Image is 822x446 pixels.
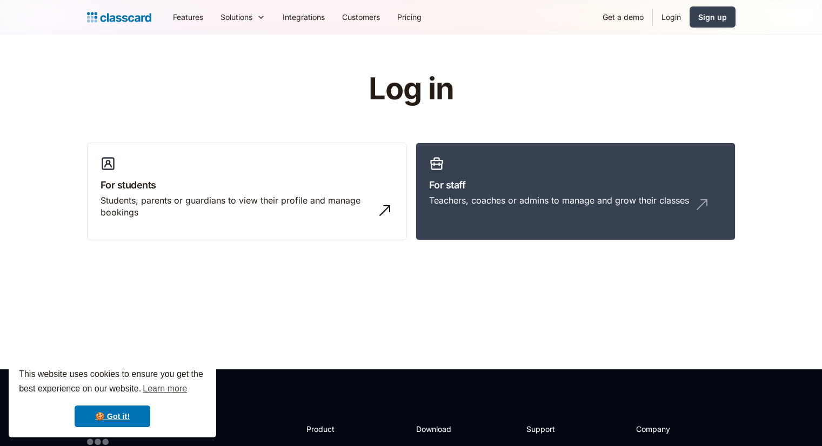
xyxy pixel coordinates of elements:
[141,381,189,397] a: learn more about cookies
[594,5,652,29] a: Get a demo
[101,194,372,219] div: Students, parents or guardians to view their profile and manage bookings
[87,143,407,241] a: For studentsStudents, parents or guardians to view their profile and manage bookings
[333,5,389,29] a: Customers
[75,406,150,427] a: dismiss cookie message
[416,423,460,435] h2: Download
[101,178,393,192] h3: For students
[698,11,727,23] div: Sign up
[389,5,430,29] a: Pricing
[429,194,689,206] div: Teachers, coaches or admins to manage and grow their classes
[87,10,151,25] a: home
[239,72,583,106] h1: Log in
[164,5,212,29] a: Features
[19,368,206,397] span: This website uses cookies to ensure you get the best experience on our website.
[274,5,333,29] a: Integrations
[220,11,252,23] div: Solutions
[9,357,216,437] div: cookieconsent
[636,423,708,435] h2: Company
[416,143,736,241] a: For staffTeachers, coaches or admins to manage and grow their classes
[429,178,722,192] h3: For staff
[690,6,736,28] a: Sign up
[212,5,274,29] div: Solutions
[653,5,690,29] a: Login
[306,423,364,435] h2: Product
[526,423,570,435] h2: Support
